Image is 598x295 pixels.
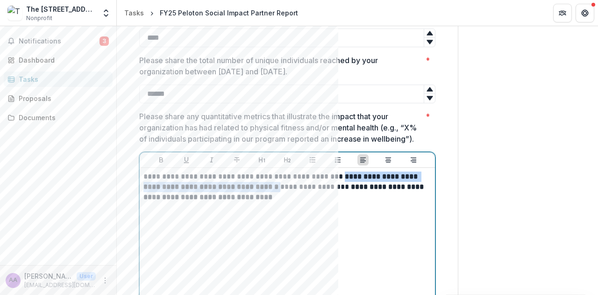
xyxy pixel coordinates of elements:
button: Align Right [408,154,419,165]
div: Dashboard [19,55,105,65]
p: [PERSON_NAME] [24,271,73,281]
button: Partners [553,4,572,22]
button: More [100,275,111,286]
span: Nonprofit [26,14,52,22]
a: Dashboard [4,52,113,68]
button: Heading 1 [256,154,268,165]
a: Documents [4,110,113,125]
a: Tasks [121,6,148,20]
div: Tasks [124,8,144,18]
button: Notifications3 [4,34,113,49]
button: Open entity switcher [100,4,113,22]
span: 3 [100,36,109,46]
button: Heading 2 [282,154,293,165]
button: Align Center [383,154,394,165]
a: Tasks [4,72,113,87]
a: Proposals [4,91,113,106]
span: Notifications [19,37,100,45]
button: Ordered List [332,154,343,165]
div: Aniska Ali [9,277,17,283]
div: Documents [19,113,105,122]
p: User [77,272,96,281]
button: Align Left [357,154,369,165]
p: [EMAIL_ADDRESS][DOMAIN_NAME] [24,281,96,289]
div: Tasks [19,74,105,84]
div: The [STREET_ADDRESS][GEOGRAPHIC_DATA] [26,4,96,14]
button: Bullet List [307,154,318,165]
img: The 519 Church Street Community Centre [7,6,22,21]
button: Get Help [576,4,594,22]
button: Underline [181,154,192,165]
nav: breadcrumb [121,6,302,20]
div: FY25 Peloton Social Impact Partner Report [160,8,298,18]
button: Strike [231,154,242,165]
button: Bold [156,154,167,165]
button: Italicize [206,154,217,165]
p: Please share any quantitative metrics that illustrate the impact that your organization has had r... [139,111,422,144]
p: Please share the total number of unique individuals reached by your organization between [DATE] a... [139,55,422,77]
div: Proposals [19,94,105,103]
